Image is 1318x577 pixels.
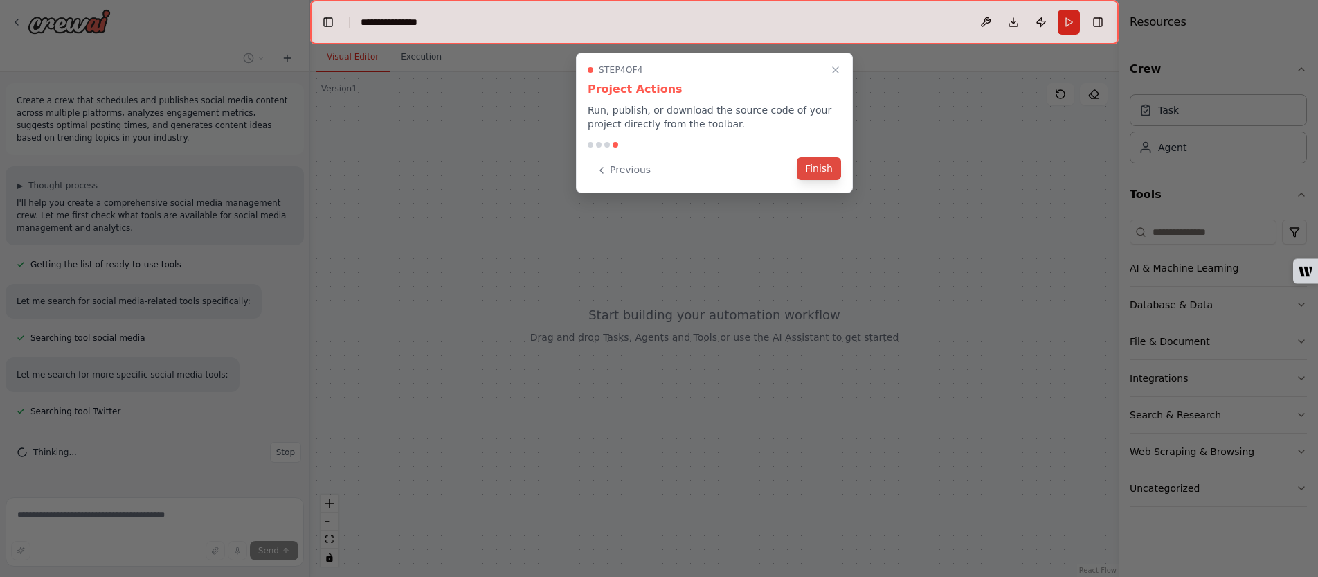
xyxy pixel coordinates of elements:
button: Hide left sidebar [318,12,338,32]
button: Finish [797,157,841,180]
span: Step 4 of 4 [599,64,643,76]
h3: Project Actions [588,81,841,98]
button: Close walkthrough [827,62,844,78]
button: Previous [588,159,659,181]
p: Run, publish, or download the source code of your project directly from the toolbar. [588,103,841,131]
